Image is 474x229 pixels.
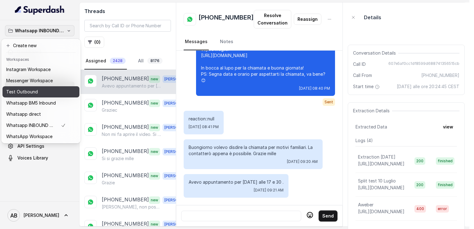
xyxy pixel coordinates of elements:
[6,66,51,73] p: Instagram Workspace
[1,39,81,143] div: Whatsapp INBOUND Workspace
[2,40,79,51] button: Create new
[6,77,53,84] p: Messenger Workspace
[6,99,56,107] p: Whatsapp BM5 Inbound
[6,110,41,118] p: Whatsapp direct
[5,25,74,36] button: Whatsapp INBOUND Workspace
[15,27,65,34] p: Whatsapp INBOUND Workspace
[6,122,56,129] p: Whatsapp INBOUND Workspace
[6,133,52,140] p: WhatsApp Workspace
[2,54,79,64] header: Workspaces
[6,88,38,96] p: Test Outbound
